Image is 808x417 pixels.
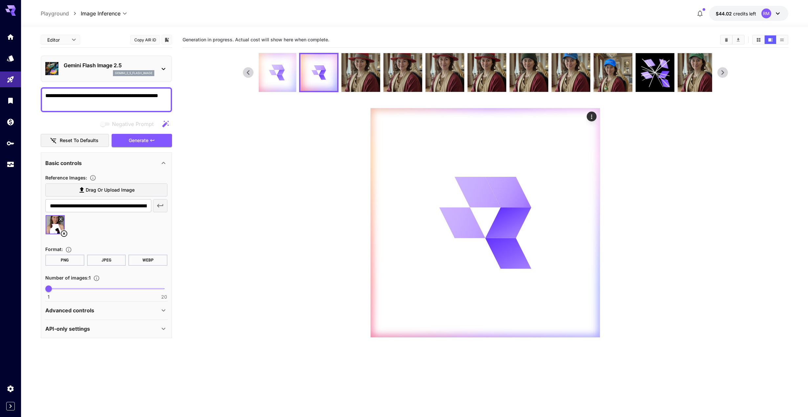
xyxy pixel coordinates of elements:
[7,54,14,62] div: Models
[45,159,82,167] p: Basic controls
[45,321,167,337] div: API-only settings
[115,71,152,75] p: gemini_2_5_flash_image
[164,36,170,44] button: Add to library
[128,255,167,266] button: WEBP
[753,35,764,44] button: Show images in grid view
[112,120,154,128] span: Negative Prompt
[752,35,788,45] div: Show images in grid viewShow images in video viewShow images in list view
[45,275,91,281] span: Number of images : 1
[41,134,109,147] button: Reset to defaults
[45,59,167,79] div: Gemini Flash Image 2.5gemini_2_5_flash_image
[383,53,422,92] img: 9k=
[776,35,788,44] button: Show images in list view
[47,36,68,43] span: Editor
[765,35,776,44] button: Show images in video view
[6,402,15,410] button: Expand sidebar
[721,35,732,44] button: Clear Images
[7,118,14,126] div: Wallet
[426,53,464,92] img: 2Q==
[7,160,14,169] div: Usage
[91,275,102,281] button: Specify how many images to generate in a single request. Each image generation will be charged se...
[129,136,148,145] span: Generate
[45,302,167,318] div: Advanced controls
[41,10,69,17] a: Playground
[552,53,590,92] img: Z
[45,255,84,266] button: PNG
[587,112,597,121] div: Actions
[720,35,745,45] div: Clear ImagesDownload All
[7,385,14,393] div: Settings
[81,10,120,17] span: Image Inference
[41,10,81,17] nav: breadcrumb
[48,294,50,300] span: 1
[45,183,167,197] label: Drag or upload image
[716,10,756,17] div: $44.01829
[709,6,788,21] button: $44.01829RM
[87,255,126,266] button: JPEG
[761,9,771,18] div: RM
[510,53,548,92] img: 2Q==
[733,11,756,16] span: credits left
[7,96,14,105] div: Library
[45,306,94,314] p: Advanced controls
[7,139,14,147] div: API Keys
[86,186,135,194] span: Drag or upload image
[99,120,159,128] span: Negative prompts are not compatible with the selected model.
[64,61,154,69] p: Gemini Flash Image 2.5
[678,53,716,92] img: Z
[45,175,87,180] span: Reference Images :
[45,246,63,252] span: Format :
[594,53,632,92] img: 9k=
[87,175,99,181] button: Upload a reference image to guide the result. This is needed for Image-to-Image or Inpainting. Su...
[112,134,172,147] button: Generate
[7,75,14,84] div: Playground
[130,35,160,45] button: Copy AIR ID
[732,35,744,44] button: Download All
[45,155,167,171] div: Basic controls
[183,37,329,42] span: Generation in progress. Actual cost will show here when complete.
[63,246,75,253] button: Choose the file format for the output image.
[716,11,733,16] span: $44.02
[45,325,90,333] p: API-only settings
[468,53,506,92] img: Z
[161,294,167,300] span: 20
[7,33,14,41] div: Home
[341,53,380,92] img: Z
